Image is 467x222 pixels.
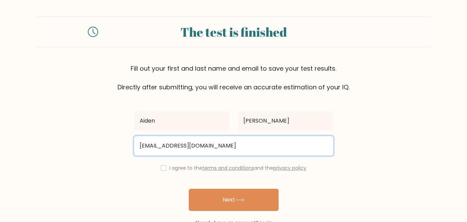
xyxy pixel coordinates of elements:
[134,111,230,131] input: First name
[37,64,431,92] div: Fill out your first and last name and email to save your test results. Directly after submitting,...
[189,189,279,211] button: Next
[273,165,306,171] a: privacy policy
[106,23,361,41] div: The test is finished
[169,165,306,171] label: I agree to the and the
[202,165,254,171] a: terms and conditions
[238,111,333,131] input: Last name
[134,136,333,156] input: Email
